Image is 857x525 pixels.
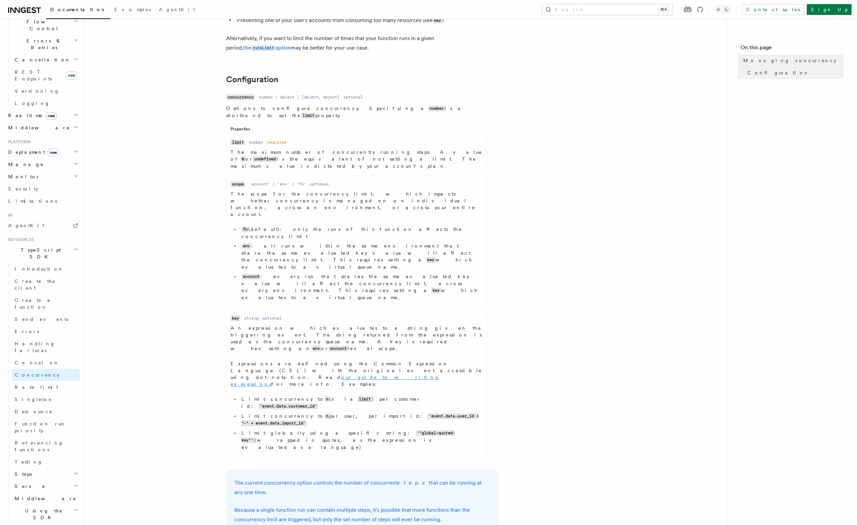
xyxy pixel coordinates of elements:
dd: optional [310,181,329,187]
span: Create a function [15,297,55,310]
a: Documentation [46,2,110,19]
a: therateLimitoption [243,44,291,51]
a: Rate limit [12,381,80,393]
dd: required [267,140,286,145]
p: An expression which evaluates to a string given the triggering event. The string returned from th... [231,325,482,352]
code: undefined [253,156,277,162]
button: Middleware [5,122,80,134]
a: AgentKit [5,219,80,232]
a: Contact sales [742,4,804,15]
p: The maximum number of concurrently running steps. A value of or is the equivalent of not setting ... [231,149,482,169]
span: Monitor [5,173,40,180]
span: Deployment [5,149,59,156]
span: Security [8,186,38,192]
button: Using the SDK [12,505,80,524]
span: Flow Control [12,18,74,32]
div: TypeScript SDK [5,263,80,524]
span: Realtime [5,112,57,119]
span: Rate limit [15,384,58,390]
a: Introduction [12,263,80,275]
p: Because a single function run can contain multiple steps, it's possible that more functions than ... [234,505,490,524]
a: Managing concurrency [741,54,843,67]
button: Toggle dark mode [714,5,731,14]
code: rateLimit [251,45,275,51]
code: env [241,243,251,249]
span: Handling failures [15,341,55,353]
span: References [5,237,34,242]
li: Limit globally using a specific string: (wrapped in quotes, as the expression is evaluated as a l... [239,430,482,451]
button: Steps [12,468,80,480]
code: account [241,274,260,279]
a: Logging [12,97,80,109]
button: Search...⌘K [542,4,673,15]
span: Managing concurrency [743,57,836,64]
dd: number | object | [object, object] [259,94,340,100]
code: n [325,413,329,419]
a: our guide to writing expressions [231,375,440,387]
span: Middleware [5,124,70,131]
li: : all runs within the same environment that share the same evaluated key value will affect the co... [239,242,482,270]
button: Flow Control [12,16,80,35]
span: Errors & Retries [12,37,74,51]
span: Configuration [747,69,809,76]
p: Options to configure concurrency. Specifying a is a shorthand to set the property. [226,105,487,119]
button: Middleware [12,492,80,505]
a: AgentKit [155,2,199,18]
code: 0 [240,156,245,162]
a: Errors [12,325,80,338]
code: scope [231,181,245,187]
span: Concurrency [15,372,59,378]
button: Monitor [5,170,80,183]
h4: On this page [741,43,843,54]
button: Errors & Retries [12,35,80,54]
code: number [428,106,445,111]
a: Create a function [12,294,80,313]
span: new [66,71,77,79]
a: Security [5,183,80,195]
li: Limit concurrency to (via ) per customer id: [239,396,482,410]
dd: 'account' | 'env' | 'fn' [249,181,306,187]
a: Cancel on [12,357,80,369]
span: Create the client [15,278,56,291]
dd: number [249,140,263,145]
button: Manage [5,158,80,170]
code: concurrency [226,94,255,100]
code: limit [358,396,372,402]
dd: string [244,315,258,321]
p: Expressions are defined using the Common Expression Language (CEL) with the original event access... [231,360,482,387]
a: Concurrency [12,369,80,381]
code: env [311,346,321,351]
span: Versioning [15,88,59,94]
a: Create the client [12,275,80,294]
a: Versioning [12,85,80,97]
span: Manage [5,161,44,168]
span: Using the SDK [12,507,74,521]
span: AI [5,213,13,218]
p: The current concurrency option controls the number of concurrent that can be running at any one t... [234,478,490,497]
span: Referencing functions [15,440,63,452]
a: Handling failures [12,338,80,357]
dd: optional [344,94,363,100]
code: limit [231,140,245,145]
span: Testing [15,459,43,465]
p: The scope for the concurrency limit, which impacts whether concurrency is managed on an individua... [231,191,482,218]
div: Properties [226,126,487,135]
a: Referencing functions [12,437,80,456]
kbd: ⌘K [659,6,669,13]
span: Cancellation [12,56,71,63]
span: Serve [12,483,45,490]
code: limit [301,113,315,119]
a: Singleton [12,393,80,405]
p: Alternatively, if you want to limit the number of times that your function runs in a given period... [226,34,498,53]
li: (default): only the runs of this function affects the concurrency limit [239,226,482,240]
a: Send events [12,313,80,325]
span: Examples [114,7,151,12]
span: Limitations [8,198,57,204]
span: Middleware [12,495,76,502]
span: Errors [15,329,39,334]
span: Steps [12,471,32,477]
em: steps [397,479,429,486]
span: new [45,112,57,120]
code: n [325,396,329,402]
button: TypeScript SDK [5,244,80,263]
